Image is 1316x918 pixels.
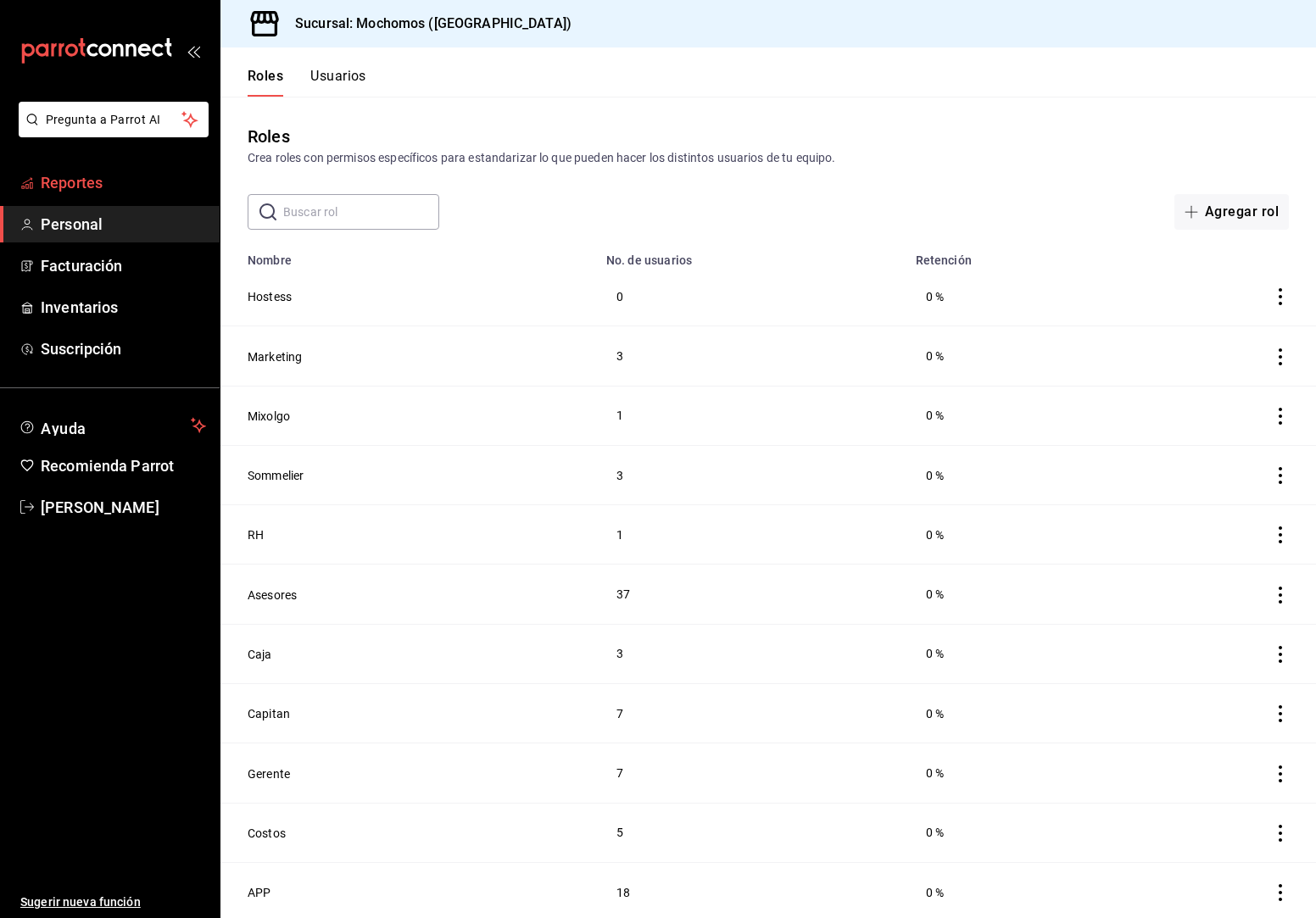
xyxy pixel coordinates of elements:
button: RH [248,526,264,543]
div: Crea roles con permisos específicos para estandarizar lo que pueden hacer los distintos usuarios ... [248,149,1289,167]
td: 0 % [906,803,1129,862]
button: actions [1272,467,1289,484]
td: 1 [596,505,906,565]
h3: Sucursal: Mochomos ([GEOGRAPHIC_DATA]) [282,14,572,34]
span: Inventarios [41,296,206,319]
button: actions [1272,526,1289,543]
button: Pregunta a Parrot AI [19,102,209,137]
a: Pregunta a Parrot AI [12,123,209,141]
button: actions [1272,288,1289,305]
button: Capitan [248,705,290,722]
button: APP [248,884,270,901]
td: 0 % [906,326,1129,386]
td: 5 [596,803,906,862]
td: 0 % [906,386,1129,445]
button: actions [1272,587,1289,604]
span: Pregunta a Parrot AI [46,111,182,129]
span: Ayuda [41,415,184,436]
td: 0 % [906,267,1129,326]
button: actions [1272,646,1289,663]
button: Costos [248,825,286,842]
div: navigation tabs [248,68,366,97]
span: Suscripción [41,337,206,360]
th: No. de usuarios [596,243,906,267]
span: Personal [41,213,206,236]
span: [PERSON_NAME] [41,496,206,519]
td: 3 [596,445,906,504]
th: Retención [906,243,1129,267]
td: 0 % [906,445,1129,504]
th: Nombre [220,243,596,267]
td: 3 [596,326,906,386]
td: 37 [596,565,906,624]
button: actions [1272,765,1289,782]
div: Roles [248,124,290,149]
button: Marketing [248,348,302,365]
span: Sugerir nueva función [20,893,206,911]
button: Roles [248,68,283,97]
td: 1 [596,386,906,445]
input: Buscar rol [283,195,439,229]
button: open_drawer_menu [187,44,200,58]
button: actions [1272,705,1289,722]
button: actions [1272,408,1289,425]
button: actions [1272,348,1289,365]
span: Facturación [41,254,206,277]
button: Agregar rol [1174,194,1289,230]
td: 0 % [906,684,1129,743]
button: Caja [248,646,272,663]
button: Gerente [248,765,290,782]
button: Sommelier [248,467,304,484]
button: actions [1272,884,1289,901]
td: 0 % [906,505,1129,565]
td: 0 % [906,624,1129,683]
button: Asesores [248,587,297,604]
td: 7 [596,743,906,803]
td: 3 [596,624,906,683]
td: 7 [596,684,906,743]
button: Hostess [248,288,292,305]
button: actions [1272,825,1289,842]
td: 0 [596,267,906,326]
span: Reportes [41,171,206,194]
td: 0 % [906,565,1129,624]
button: Usuarios [310,68,366,97]
td: 0 % [906,743,1129,803]
button: Mixolgo [248,408,290,425]
span: Recomienda Parrot [41,454,206,477]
